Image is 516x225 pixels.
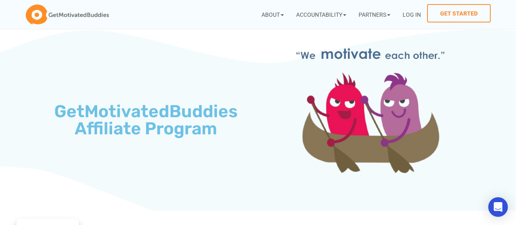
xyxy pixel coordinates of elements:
a: About [255,4,290,25]
a: Get Started [427,4,491,22]
a: Accountability [290,4,352,25]
h1: GetMotivatedBuddies Affiliate Program [38,103,254,137]
img: motivator affiliate program [284,33,457,207]
div: Open Intercom Messenger [488,197,508,217]
a: Log In [396,4,427,25]
img: GetMotivatedBuddies [26,4,109,25]
a: Partners [352,4,396,25]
